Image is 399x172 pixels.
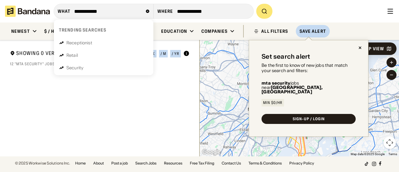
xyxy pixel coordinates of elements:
div: Save Alert [300,28,326,34]
b: mta security [262,80,291,86]
div: ALL FILTERS [261,29,288,33]
div: grid [10,70,190,156]
div: Min $0/hr [263,101,282,105]
b: [GEOGRAPHIC_DATA], [GEOGRAPHIC_DATA] [262,85,323,95]
a: Home [75,161,86,165]
div: Newest [11,28,30,34]
a: Free Tax Filing [190,161,214,165]
div: Where [157,8,173,14]
div: Retail [66,53,78,57]
a: Open this area in Google Maps (opens a new window) [201,148,222,156]
a: Privacy Policy [289,161,314,165]
div: Be the first to know of new jobs that match your search and filters: [262,63,356,73]
button: Map camera controls [383,136,396,149]
div: Trending searches [59,27,106,33]
a: Terms (opens in new tab) [388,152,397,156]
div: Education [161,28,187,34]
a: Resources [164,161,182,165]
a: Contact Us [222,161,241,165]
div: Set search alert [262,53,310,60]
div: $ / hour [44,28,64,34]
div: what [58,8,70,14]
a: Post a job [111,161,128,165]
img: Bandana logotype [5,6,50,17]
div: © 2025 Workwise Solutions Inc. [15,161,70,165]
div: jobs near [262,81,356,94]
div: Showing 0 Verified Jobs [10,50,122,58]
div: Receptionist [66,41,92,45]
div: Security [66,66,84,70]
div: / m [161,52,166,56]
span: Map data ©2025 Google [351,152,385,156]
div: Map View [362,47,384,51]
div: SIGN-UP / LOGIN [293,117,324,121]
a: Terms & Conditions [248,161,282,165]
a: Search Jobs [135,161,156,165]
div: 12 "mta security" jobs on [DOMAIN_NAME] [10,61,190,66]
div: Companies [201,28,228,34]
div: / yr [172,52,179,56]
img: Google [201,148,222,156]
a: About [93,161,104,165]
